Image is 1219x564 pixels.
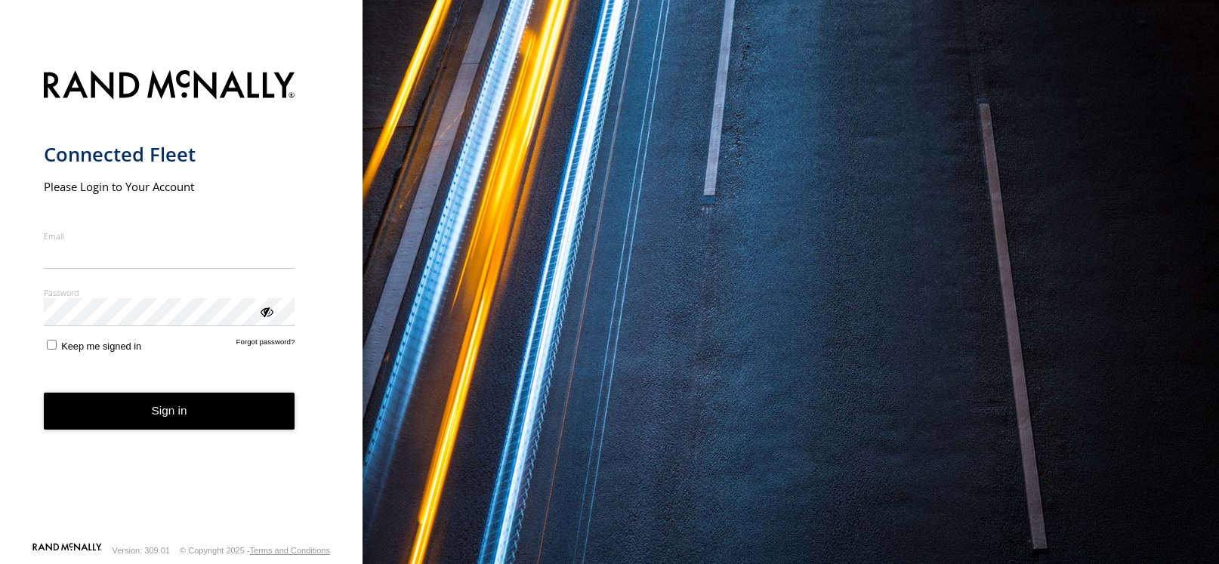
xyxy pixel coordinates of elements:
span: Keep me signed in [61,341,141,352]
input: Keep me signed in [47,340,57,350]
a: Terms and Conditions [250,546,330,555]
button: Sign in [44,393,295,430]
div: Version: 309.01 [113,546,170,555]
form: main [44,61,319,541]
div: © Copyright 2025 - [180,546,330,555]
label: Password [44,287,295,298]
h1: Connected Fleet [44,142,295,167]
a: Visit our Website [32,543,102,558]
a: Forgot password? [236,337,295,352]
label: Email [44,230,295,242]
h2: Please Login to Your Account [44,179,295,194]
img: Rand McNally [44,67,295,106]
div: ViewPassword [258,304,273,319]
